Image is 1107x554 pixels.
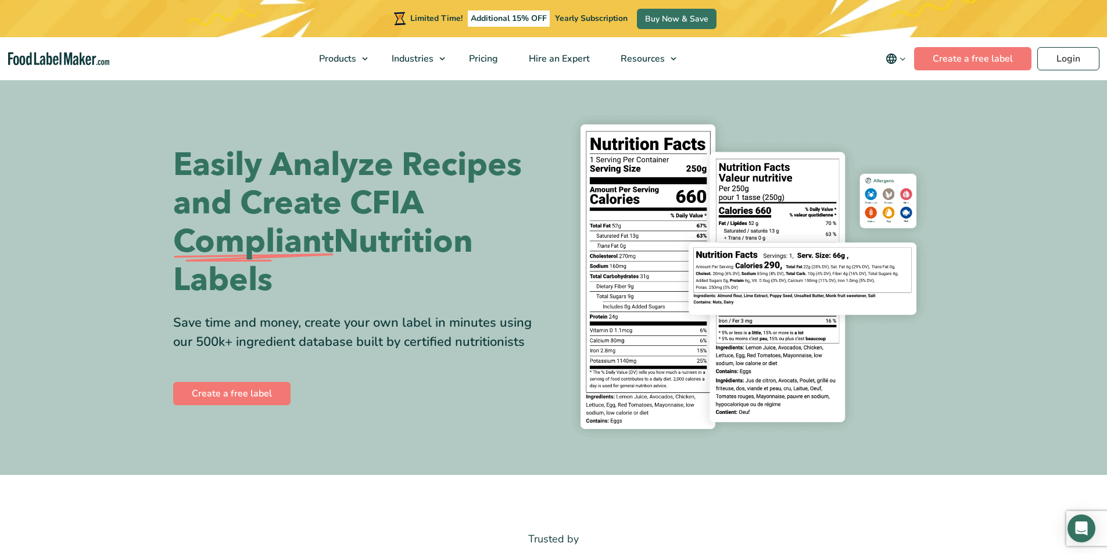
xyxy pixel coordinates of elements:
[1067,514,1095,542] div: Open Intercom Messenger
[173,146,545,299] h1: Easily Analyze Recipes and Create CFIA Nutrition Labels
[555,13,628,24] span: Yearly Subscription
[173,223,334,261] span: Compliant
[454,37,511,80] a: Pricing
[1037,47,1099,70] a: Login
[388,52,435,65] span: Industries
[637,9,716,29] a: Buy Now & Save
[173,531,934,548] p: Trusted by
[316,52,357,65] span: Products
[173,313,545,352] div: Save time and money, create your own label in minutes using our 500k+ ingredient database built b...
[914,47,1031,70] a: Create a free label
[173,382,291,405] a: Create a free label
[465,52,499,65] span: Pricing
[410,13,463,24] span: Limited Time!
[304,37,374,80] a: Products
[377,37,451,80] a: Industries
[525,52,591,65] span: Hire an Expert
[617,52,666,65] span: Resources
[468,10,550,27] span: Additional 15% OFF
[606,37,682,80] a: Resources
[514,37,603,80] a: Hire an Expert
